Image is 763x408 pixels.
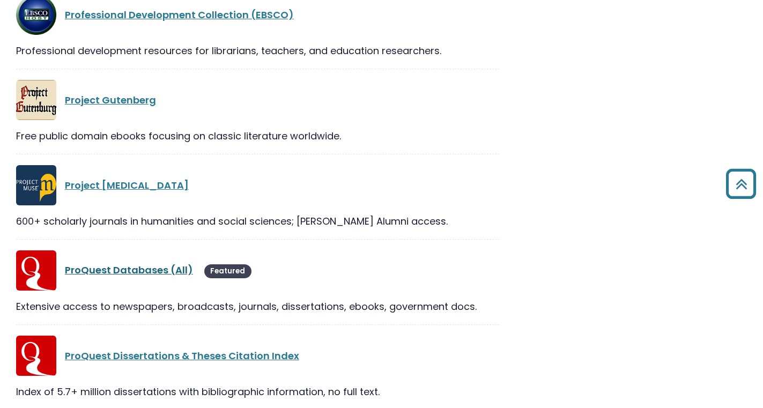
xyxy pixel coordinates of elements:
[65,93,156,107] a: Project Gutenberg
[65,179,189,192] a: Project [MEDICAL_DATA]
[16,214,499,228] div: 600+ scholarly journals in humanities and social sciences; [PERSON_NAME] Alumni access.
[16,43,499,58] div: Professional development resources for librarians, teachers, and education researchers.
[16,299,499,314] div: Extensive access to newspapers, broadcasts, journals, dissertations, ebooks, government docs.
[65,263,193,277] a: ProQuest Databases (All)
[65,8,294,21] a: Professional Development Collection (EBSCO)
[16,129,499,143] div: Free public domain ebooks focusing on classic literature worldwide.
[204,264,251,278] span: Featured
[722,174,760,194] a: Back to Top
[16,384,499,399] div: Index of 5.7+ million dissertations with bibliographic information, no full text.
[65,349,299,362] a: ProQuest Dissertations & Theses Citation Index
